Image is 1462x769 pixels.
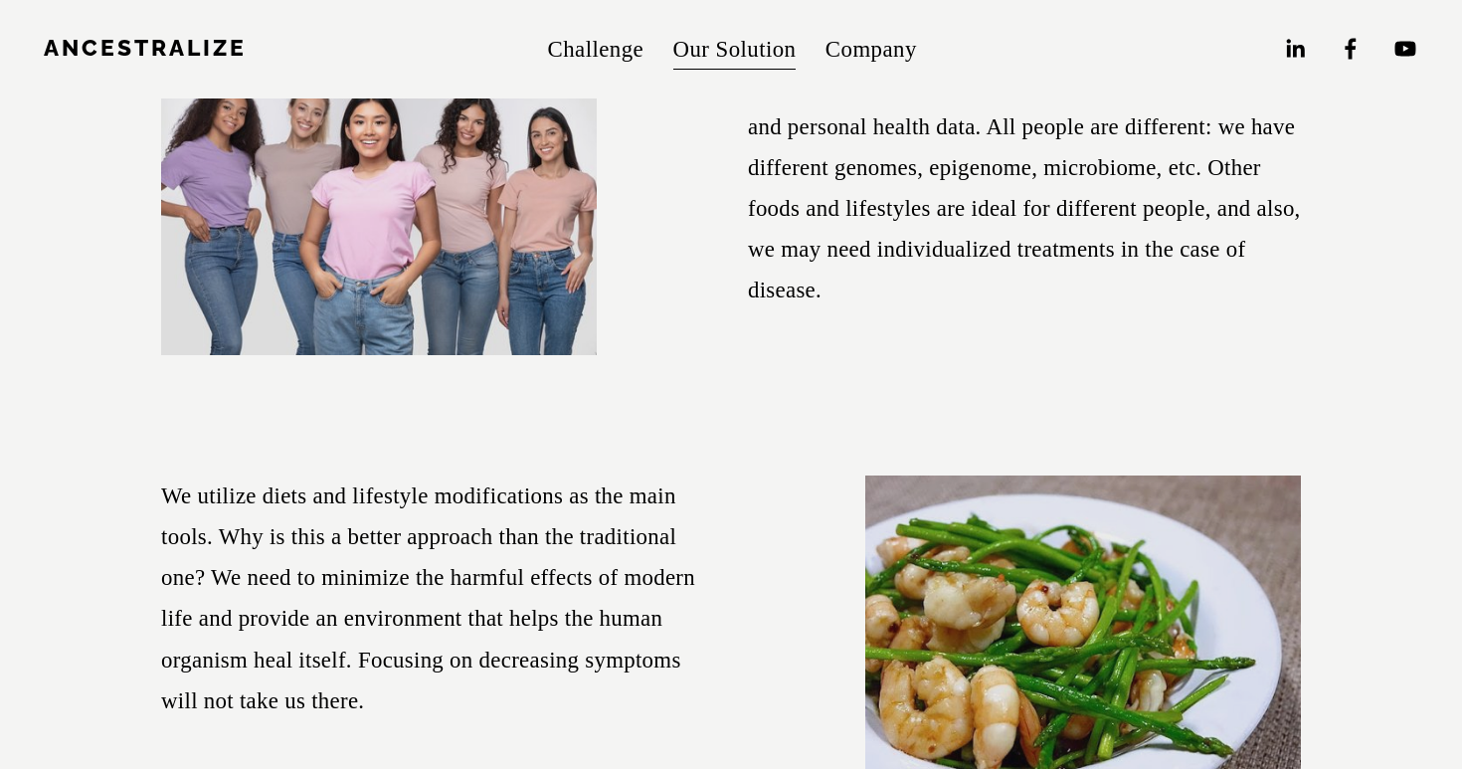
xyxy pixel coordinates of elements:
[161,476,714,720] p: We utilize diets and lifestyle modifications as the main tools. Why is this a better approach tha...
[1392,36,1418,62] a: YouTube
[548,26,644,72] a: Challenge
[673,26,797,72] a: Our Solution
[1282,36,1308,62] a: LinkedIn
[825,29,917,70] span: Company
[1338,36,1364,62] a: Facebook
[748,65,1301,309] p: We provide personalized advice based on health history and personal health data. All people are d...
[44,35,247,61] a: Ancestralize
[825,26,917,72] a: folder dropdown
